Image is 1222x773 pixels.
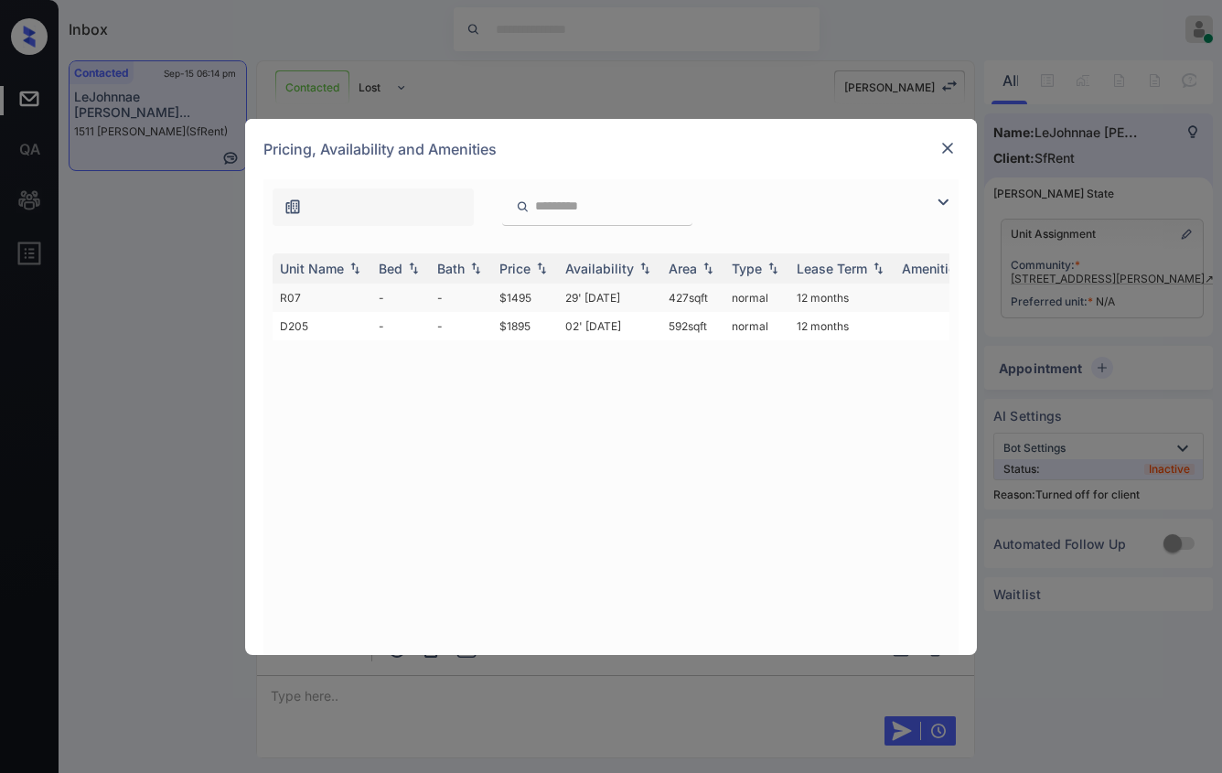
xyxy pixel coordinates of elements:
img: sorting [346,262,364,274]
td: 12 months [789,312,895,340]
div: Availability [565,261,634,276]
img: icon-zuma [932,191,954,213]
div: Area [669,261,697,276]
td: 592 sqft [661,312,724,340]
td: - [371,312,430,340]
img: icon-zuma [284,198,302,216]
td: $1895 [492,312,558,340]
div: Bath [437,261,465,276]
div: Amenities [902,261,963,276]
td: 02' [DATE] [558,312,661,340]
div: Unit Name [280,261,344,276]
td: normal [724,312,789,340]
td: D205 [273,312,371,340]
img: sorting [636,262,654,274]
td: 427 sqft [661,284,724,312]
img: sorting [869,262,887,274]
td: - [371,284,430,312]
td: 12 months [789,284,895,312]
div: Lease Term [797,261,867,276]
img: icon-zuma [516,199,530,215]
div: Bed [379,261,402,276]
img: sorting [404,262,423,274]
div: Pricing, Availability and Amenities [245,119,977,179]
img: sorting [532,262,551,274]
td: normal [724,284,789,312]
td: - [430,312,492,340]
div: Price [499,261,531,276]
td: 29' [DATE] [558,284,661,312]
img: sorting [466,262,485,274]
td: R07 [273,284,371,312]
img: sorting [764,262,782,274]
img: close [938,139,957,157]
img: sorting [699,262,717,274]
td: - [430,284,492,312]
div: Type [732,261,762,276]
td: $1495 [492,284,558,312]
